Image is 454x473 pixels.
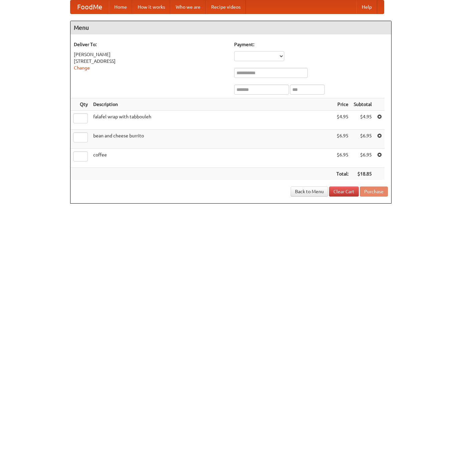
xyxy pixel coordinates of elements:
[91,111,334,130] td: falafel wrap with tabbouleh
[70,98,91,111] th: Qty
[351,130,374,149] td: $6.95
[351,111,374,130] td: $4.95
[91,149,334,168] td: coffee
[91,130,334,149] td: bean and cheese burrito
[351,149,374,168] td: $6.95
[356,0,377,14] a: Help
[351,168,374,180] th: $18.85
[74,41,228,48] h5: Deliver To:
[291,187,328,197] a: Back to Menu
[74,58,228,65] div: [STREET_ADDRESS]
[334,111,351,130] td: $4.95
[334,168,351,180] th: Total:
[234,41,388,48] h5: Payment:
[109,0,132,14] a: Home
[334,130,351,149] td: $6.95
[334,98,351,111] th: Price
[74,65,90,71] a: Change
[132,0,170,14] a: How it works
[91,98,334,111] th: Description
[74,51,228,58] div: [PERSON_NAME]
[351,98,374,111] th: Subtotal
[70,0,109,14] a: FoodMe
[334,149,351,168] td: $6.95
[329,187,359,197] a: Clear Cart
[360,187,388,197] button: Purchase
[206,0,246,14] a: Recipe videos
[70,21,391,34] h4: Menu
[170,0,206,14] a: Who we are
